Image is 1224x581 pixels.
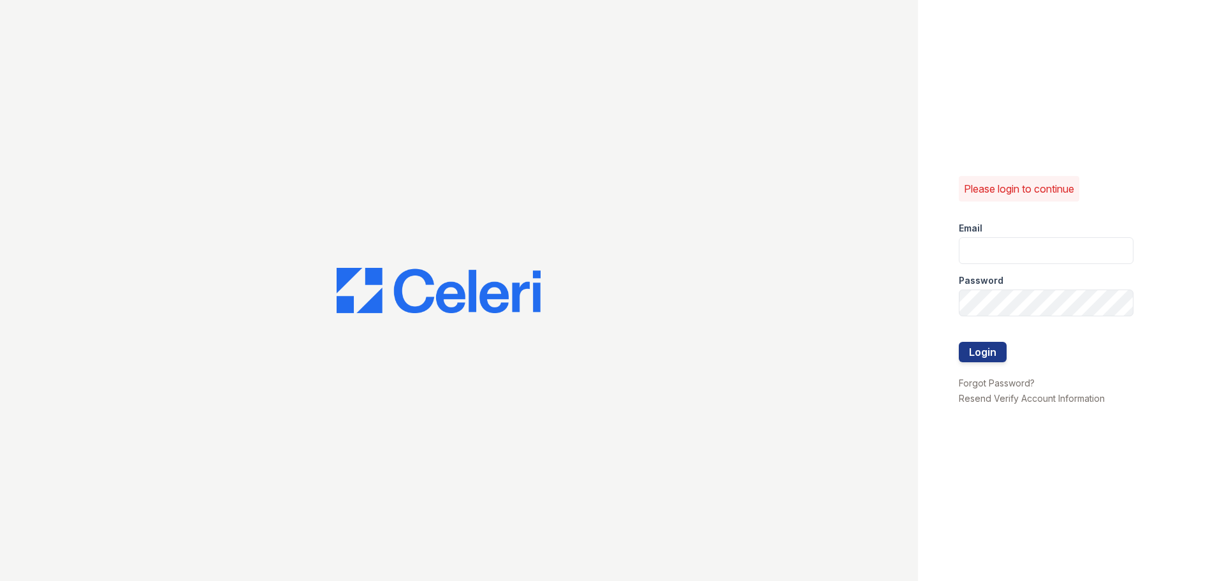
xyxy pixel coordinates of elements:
a: Resend Verify Account Information [959,393,1105,404]
a: Forgot Password? [959,378,1035,388]
img: CE_Logo_Blue-a8612792a0a2168367f1c8372b55b34899dd931a85d93a1a3d3e32e68fde9ad4.png [337,268,541,314]
label: Email [959,222,982,235]
p: Please login to continue [964,181,1074,196]
label: Password [959,274,1003,287]
button: Login [959,342,1007,362]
